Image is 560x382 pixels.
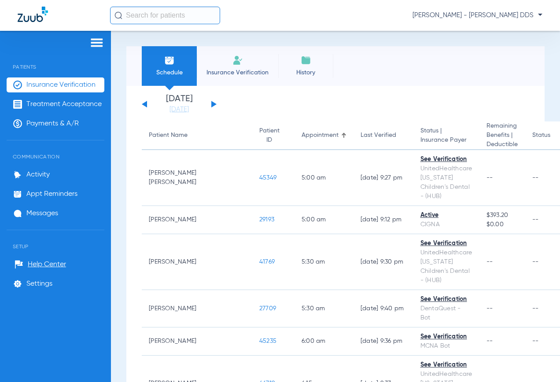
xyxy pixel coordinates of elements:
[420,239,472,248] div: See Verification
[420,295,472,304] div: See Verification
[413,121,479,150] th: Status |
[26,119,79,128] span: Payments & A/R
[420,360,472,370] div: See Verification
[486,338,493,344] span: --
[114,11,122,19] img: Search Icon
[486,220,518,229] span: $0.00
[7,51,104,70] span: Patients
[354,327,413,356] td: [DATE] 9:36 PM
[413,11,542,20] span: [PERSON_NAME] - [PERSON_NAME] DDS
[259,126,280,145] div: Patient ID
[420,211,472,220] div: Active
[153,95,206,114] li: [DATE]
[149,131,188,140] div: Patient Name
[354,150,413,206] td: [DATE] 9:27 PM
[148,68,190,77] span: Schedule
[295,150,354,206] td: 5:00 AM
[295,327,354,356] td: 6:00 AM
[486,211,518,220] span: $393.20
[354,234,413,290] td: [DATE] 9:30 PM
[285,68,327,77] span: History
[142,234,252,290] td: [PERSON_NAME]
[361,131,396,140] div: Last Verified
[486,259,493,265] span: --
[259,175,276,181] span: 45349
[361,131,406,140] div: Last Verified
[486,175,493,181] span: --
[295,234,354,290] td: 5:30 AM
[301,55,311,66] img: History
[28,260,66,269] span: Help Center
[26,190,77,198] span: Appt Reminders
[295,206,354,234] td: 5:00 AM
[110,7,220,24] input: Search for patients
[420,248,472,285] div: UnitedHealthcare [US_STATE] Children's Dental - (HUB)
[26,209,58,218] span: Messages
[26,100,102,109] span: Treatment Acceptance
[420,155,472,164] div: See Verification
[142,290,252,327] td: [PERSON_NAME]
[302,131,339,140] div: Appointment
[486,140,518,149] span: Deductible
[420,164,472,201] div: UnitedHealthcare [US_STATE] Children's Dental - (HUB)
[164,55,175,66] img: Schedule
[15,260,66,269] a: Help Center
[420,136,472,145] span: Insurance Payer
[142,150,252,206] td: [PERSON_NAME] [PERSON_NAME]
[302,131,346,140] div: Appointment
[26,170,50,179] span: Activity
[420,332,472,342] div: See Verification
[26,81,96,89] span: Insurance Verification
[420,220,472,229] div: CIGNA
[354,206,413,234] td: [DATE] 9:12 PM
[203,68,272,77] span: Insurance Verification
[90,37,104,48] img: hamburger-icon
[259,338,276,344] span: 45235
[149,131,245,140] div: Patient Name
[295,290,354,327] td: 5:30 AM
[259,217,274,223] span: 29193
[26,279,52,288] span: Settings
[142,206,252,234] td: [PERSON_NAME]
[7,140,104,160] span: Communication
[232,55,243,66] img: Manual Insurance Verification
[259,126,287,145] div: Patient ID
[153,105,206,114] a: [DATE]
[486,305,493,312] span: --
[420,304,472,323] div: DentaQuest - Bot
[354,290,413,327] td: [DATE] 9:40 PM
[142,327,252,356] td: [PERSON_NAME]
[420,342,472,351] div: MCNA Bot
[18,7,48,22] img: Zuub Logo
[259,259,275,265] span: 41769
[259,305,276,312] span: 27709
[7,230,104,250] span: Setup
[479,121,525,150] th: Remaining Benefits |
